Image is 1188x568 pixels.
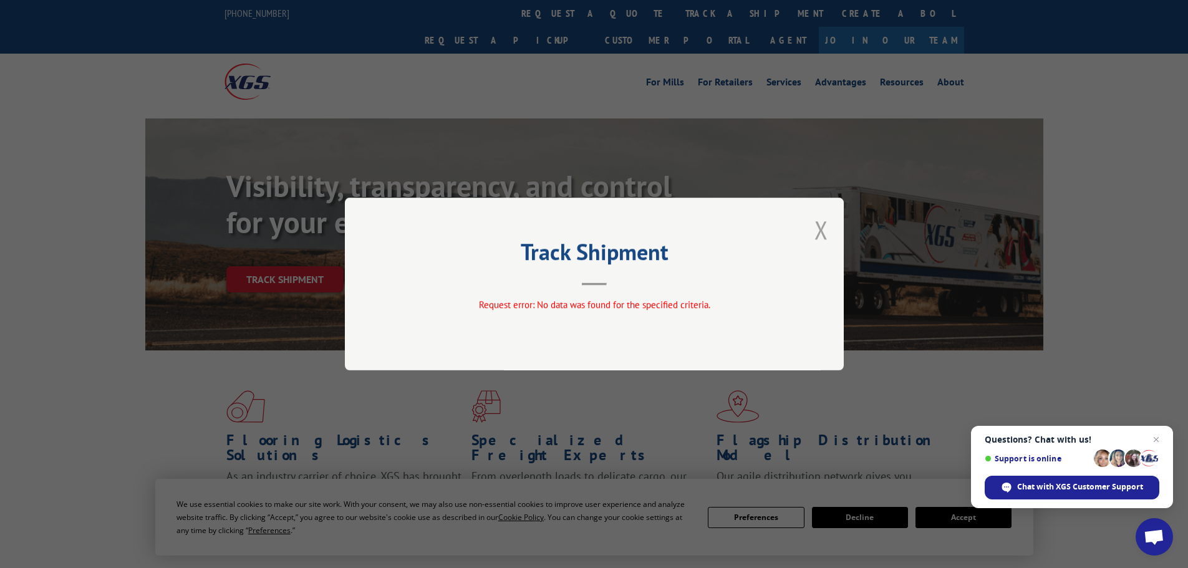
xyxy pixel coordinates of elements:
div: Open chat [1136,518,1173,556]
h2: Track Shipment [407,243,781,267]
div: Chat with XGS Customer Support [985,476,1159,499]
span: Request error: No data was found for the specified criteria. [478,299,710,310]
span: Support is online [985,454,1089,463]
span: Questions? Chat with us! [985,435,1159,445]
span: Close chat [1149,432,1164,447]
button: Close modal [814,213,828,246]
span: Chat with XGS Customer Support [1017,481,1143,493]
